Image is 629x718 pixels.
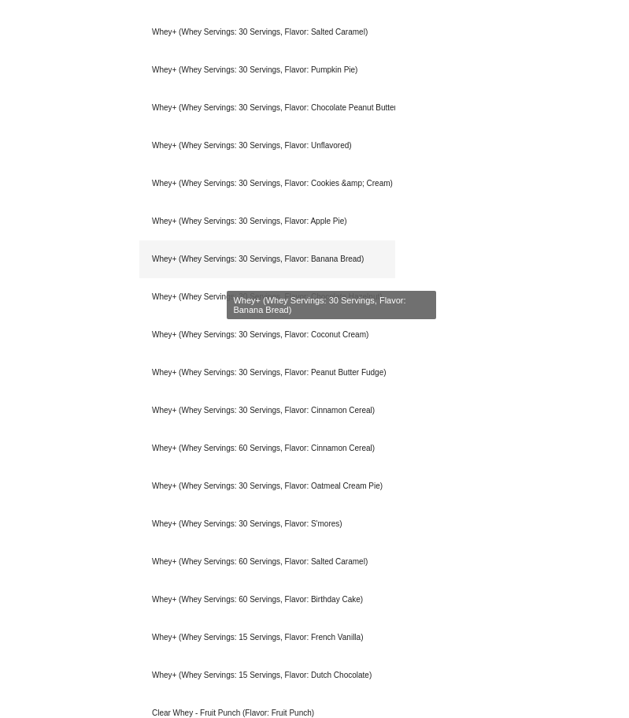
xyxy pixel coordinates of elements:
[139,127,395,165] div: Whey+ (Whey Servings: 30 Servings, Flavor: Unflavored)
[139,619,395,657] div: Whey+ (Whey Servings: 15 Servings, Flavor: French Vanilla)
[139,354,395,392] div: Whey+ (Whey Servings: 30 Servings, Flavor: Peanut Butter Fudge)
[139,278,395,316] div: Whey+ (Whey Servings: 30 Servings, Flavor: Chocolate Hazelnut)
[139,430,395,467] div: Whey+ (Whey Servings: 60 Servings, Flavor: Cinnamon Cereal)
[139,51,395,89] div: Whey+ (Whey Servings: 30 Servings, Flavor: Pumpkin Pie)
[139,240,395,278] div: Whey+ (Whey Servings: 30 Servings, Flavor: Banana Bread)
[139,89,395,127] div: Whey+ (Whey Servings: 30 Servings, Flavor: Chocolate Peanut Butter)
[139,581,395,619] div: Whey+ (Whey Servings: 60 Servings, Flavor: Birthday Cake)
[139,203,395,240] div: Whey+ (Whey Servings: 30 Servings, Flavor: Apple Pie)
[139,543,395,581] div: Whey+ (Whey Servings: 60 Servings, Flavor: Salted Caramel)
[139,316,395,354] div: Whey+ (Whey Servings: 30 Servings, Flavor: Coconut Cream)
[139,165,395,203] div: Whey+ (Whey Servings: 30 Servings, Flavor: Cookies &amp; Cream)
[139,13,395,51] div: Whey+ (Whey Servings: 30 Servings, Flavor: Salted Caramel)
[139,467,395,505] div: Whey+ (Whey Servings: 30 Servings, Flavor: Oatmeal Cream Pie)
[139,392,395,430] div: Whey+ (Whey Servings: 30 Servings, Flavor: Cinnamon Cereal)
[139,657,395,694] div: Whey+ (Whey Servings: 15 Servings, Flavor: Dutch Chocolate)
[139,505,395,543] div: Whey+ (Whey Servings: 30 Servings, Flavor: S'mores)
